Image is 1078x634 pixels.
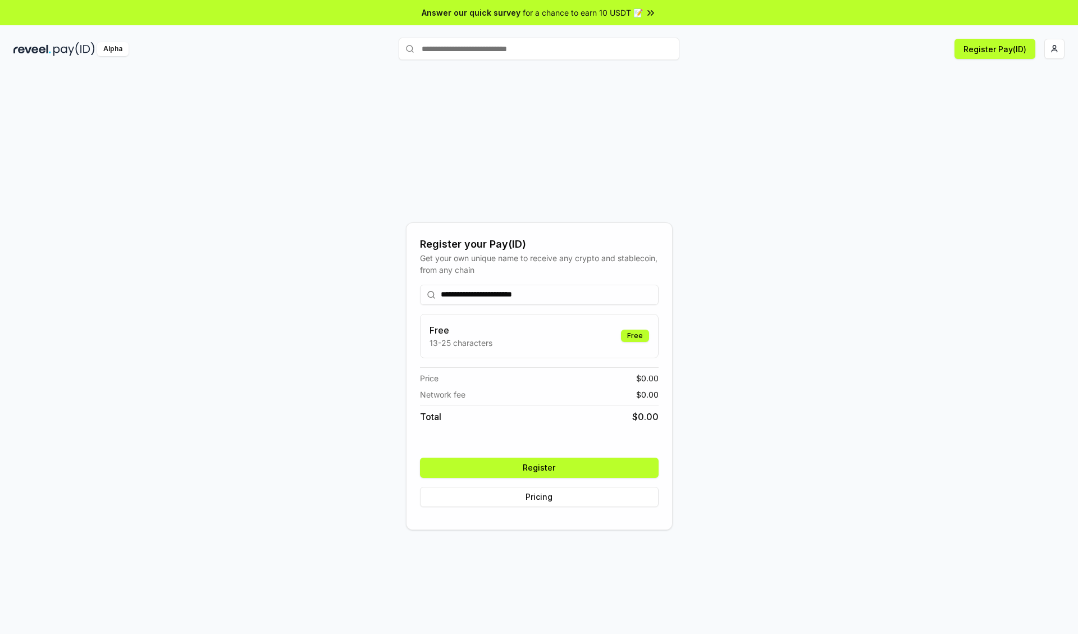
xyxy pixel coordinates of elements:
[420,389,465,400] span: Network fee
[636,372,659,384] span: $ 0.00
[430,337,492,349] p: 13-25 characters
[97,42,129,56] div: Alpha
[636,389,659,400] span: $ 0.00
[420,458,659,478] button: Register
[523,7,643,19] span: for a chance to earn 10 USDT 📝
[430,323,492,337] h3: Free
[53,42,95,56] img: pay_id
[420,410,441,423] span: Total
[420,487,659,507] button: Pricing
[422,7,520,19] span: Answer our quick survey
[621,330,649,342] div: Free
[420,372,438,384] span: Price
[13,42,51,56] img: reveel_dark
[954,39,1035,59] button: Register Pay(ID)
[420,236,659,252] div: Register your Pay(ID)
[420,252,659,276] div: Get your own unique name to receive any crypto and stablecoin, from any chain
[632,410,659,423] span: $ 0.00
